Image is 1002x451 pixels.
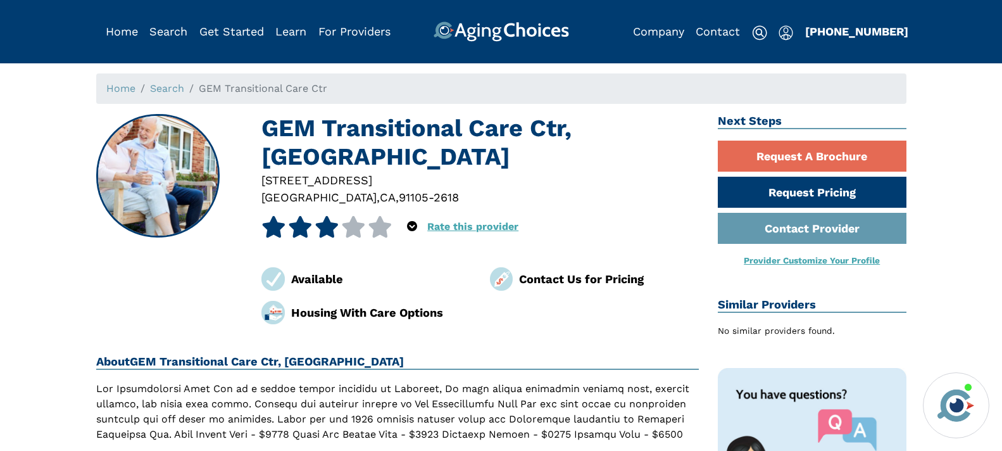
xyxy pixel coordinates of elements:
[718,298,906,313] h2: Similar Providers
[275,25,306,38] a: Learn
[718,213,906,244] a: Contact Provider
[744,255,880,265] a: Provider Customize Your Profile
[149,25,187,38] a: Search
[97,115,218,237] img: GEM Transitional Care Ctr, Pasadena CA
[199,82,327,94] span: GEM Transitional Care Ctr
[633,25,684,38] a: Company
[752,25,767,41] img: search-icon.svg
[318,25,391,38] a: For Providers
[149,22,187,42] div: Popover trigger
[696,25,740,38] a: Contact
[291,304,471,321] div: Housing With Care Options
[106,82,135,94] a: Home
[150,82,184,94] a: Search
[261,172,699,189] div: [STREET_ADDRESS]
[396,191,399,204] span: ,
[380,191,396,204] span: CA
[291,270,471,288] div: Available
[96,73,906,104] nav: breadcrumb
[718,114,906,129] h2: Next Steps
[779,25,793,41] img: user-icon.svg
[718,141,906,172] a: Request A Brochure
[433,22,568,42] img: AgingChoices
[106,25,138,38] a: Home
[96,355,699,370] h2: About GEM Transitional Care Ctr, [GEOGRAPHIC_DATA]
[377,191,380,204] span: ,
[519,270,699,288] div: Contact Us for Pricing
[427,220,518,232] a: Rate this provider
[805,25,908,38] a: [PHONE_NUMBER]
[718,324,906,338] div: No similar providers found.
[779,22,793,42] div: Popover trigger
[199,25,264,38] a: Get Started
[718,177,906,208] a: Request Pricing
[399,189,459,206] div: 91105-2618
[407,216,417,238] div: Popover trigger
[261,114,699,172] h1: GEM Transitional Care Ctr, [GEOGRAPHIC_DATA]
[934,384,977,427] img: avatar
[261,191,377,204] span: [GEOGRAPHIC_DATA]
